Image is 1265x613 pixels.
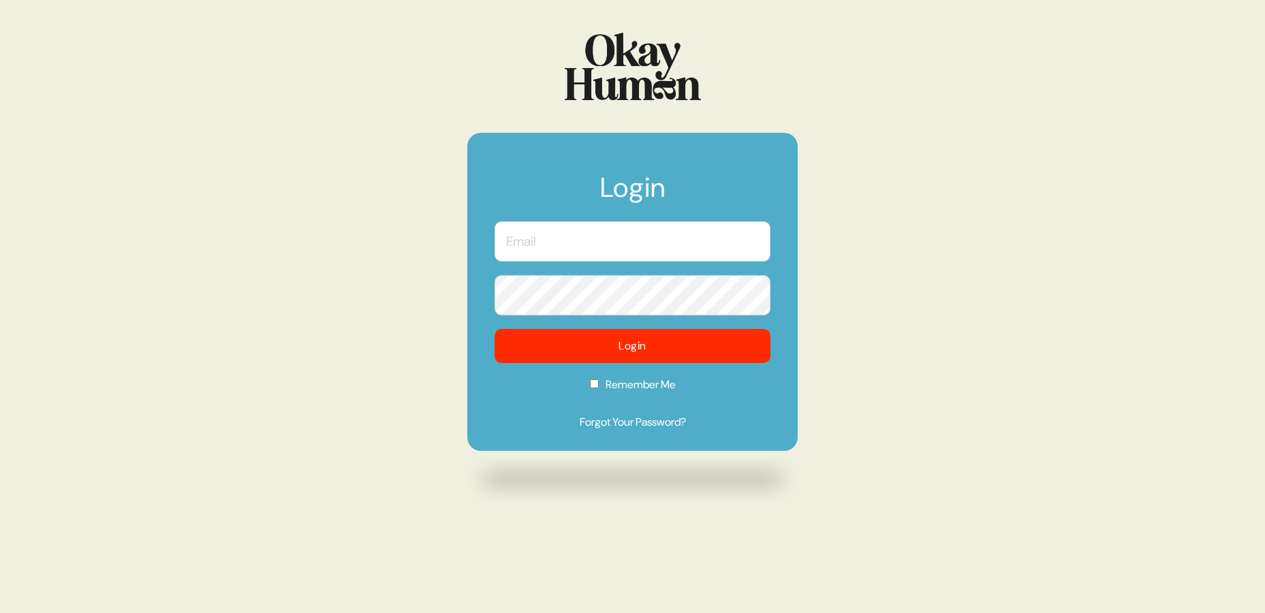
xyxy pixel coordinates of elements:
img: Drop shadow [467,458,798,501]
input: Remember Me [590,379,599,388]
button: Login [495,329,770,363]
img: Logo [565,33,701,100]
label: Remember Me [495,377,770,402]
input: Email [495,221,770,262]
a: Forgot Your Password? [495,414,770,430]
h1: Login [495,174,770,215]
